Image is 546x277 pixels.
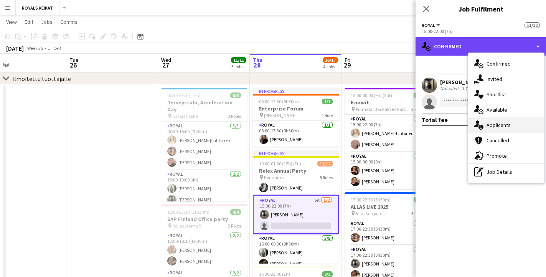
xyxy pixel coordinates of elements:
[468,56,544,71] div: Confirmed
[345,152,431,189] app-card-role: Royal2/215:00-00:00 (9h)[PERSON_NAME][PERSON_NAME]
[345,56,351,63] span: Fri
[161,216,247,223] h3: SAP Finland Office party
[259,99,299,104] span: 08:00-17:30 (9h30m)
[231,57,246,63] span: 11/11
[323,64,338,69] div: 4 Jobs
[468,102,544,117] div: Available
[468,148,544,163] div: Promote
[161,122,247,170] app-card-role: Royal3/307:30-15:00 (7h30m)[PERSON_NAME]-Lihtonen[PERSON_NAME][PERSON_NAME]
[468,87,544,102] div: Shortlist
[230,209,241,215] span: 4/4
[161,56,171,63] span: Wed
[468,133,544,148] div: Cancelled
[411,211,424,216] span: 3 Roles
[351,92,392,98] span: 15:00-00:00 (9h) (Sat)
[253,121,339,147] app-card-role: Royal1/108:00-17:30 (9h30m)[PERSON_NAME]
[422,22,435,28] span: Royal
[161,170,247,207] app-card-role: Royal2/215:00-19:00 (4h)[PERSON_NAME][PERSON_NAME]
[160,61,171,69] span: 27
[440,79,488,86] div: [PERSON_NAME]
[167,92,201,98] span: 07:30-23:30 (16h)
[351,197,391,203] span: 17:00-22:30 (5h30m)
[253,88,339,147] app-job-card: In progress08:00-17:30 (9h30m)1/1Enterprise Forum [PERSON_NAME]1 RoleRoyal1/108:00-17:30 (9h30m)[...
[345,203,431,210] h3: ALLAS LIVE 2025
[416,4,546,14] h3: Job Fulfilment
[259,161,301,167] span: 10:00-01:00 (15h) (Fri)
[60,18,78,25] span: Comms
[460,86,475,92] div: 3.7km
[414,92,424,98] span: 4/4
[322,271,333,277] span: 2/2
[172,113,198,119] span: Katajanokka
[25,18,33,25] span: Edit
[253,150,339,156] div: In progress
[440,86,460,92] div: Not rated
[345,115,431,152] app-card-role: Royal2/215:00-22:00 (7h)[PERSON_NAME]-Lihtonen[PERSON_NAME]
[25,45,45,51] span: Week 35
[161,231,247,269] app-card-role: Royal2/212:00-18:30 (6h30m)[PERSON_NAME][PERSON_NAME]
[411,106,424,112] span: 2 Roles
[345,99,431,106] h3: Knowit
[320,175,333,180] span: 5 Roles
[6,45,24,52] div: [DATE]
[228,223,241,229] span: 2 Roles
[21,17,36,27] a: Edit
[228,113,241,119] span: 3 Roles
[322,99,333,104] span: 1/1
[356,211,382,216] span: Allas sea pool
[422,116,448,124] div: Total fee
[264,175,284,180] span: Korjaamo
[323,57,338,63] span: 16/17
[343,61,351,69] span: 29
[41,18,53,25] span: Jobs
[172,223,201,229] span: Keilasatama 5
[468,117,544,133] div: Applicants
[230,92,241,98] span: 6/6
[253,150,339,264] app-job-card: In progress10:00-01:00 (15h) (Fri)11/12Relex Annual Party Korjaamo5 RolesRoyal3/313:00-22:00 (9h)...
[16,0,59,15] button: ROYALS KEIKAT
[12,75,71,82] div: Ilmoitettu tuottajalle
[468,164,544,180] div: Job Details
[322,112,333,118] span: 1 Role
[416,37,546,56] div: Confirmed
[422,22,441,28] button: Royal
[259,271,290,277] span: 16:30-23:30 (7h)
[252,61,262,69] span: 28
[38,17,56,27] a: Jobs
[6,18,17,25] span: View
[167,209,209,215] span: 12:00-23:30 (11h30m)
[253,195,339,234] app-card-role: Royal5A1/215:00-22:00 (7h)[PERSON_NAME]
[264,112,297,118] span: [PERSON_NAME]
[69,56,78,63] span: Tue
[414,197,424,203] span: 5/5
[253,105,339,112] h3: Enterprise Forum
[525,22,540,28] span: 11/12
[3,17,20,27] a: View
[48,45,61,51] div: UTC+3
[253,56,262,63] span: Thu
[356,106,411,112] span: Puimala, Backaksen kartano
[57,17,81,27] a: Comms
[317,161,333,167] span: 11/12
[345,219,431,245] app-card-role: Royal1/117:00-22:30 (5h30m)[PERSON_NAME]
[253,88,339,94] div: In progress
[422,28,540,34] div: 15:00-22:00 (7h)
[161,88,247,201] app-job-card: 07:30-23:30 (16h)6/6Terveystalo, Acceleration Day Katajanokka3 RolesRoyal3/307:30-15:00 (7h30m)[P...
[161,99,247,113] h3: Terveystalo, Acceleration Day
[468,71,544,87] div: Invited
[253,167,339,174] h3: Relex Annual Party
[345,88,431,189] app-job-card: 15:00-00:00 (9h) (Sat)4/4Knowit Puimala, Backaksen kartano2 RolesRoyal2/215:00-22:00 (7h)[PERSON_...
[68,61,78,69] span: 26
[231,64,246,69] div: 3 Jobs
